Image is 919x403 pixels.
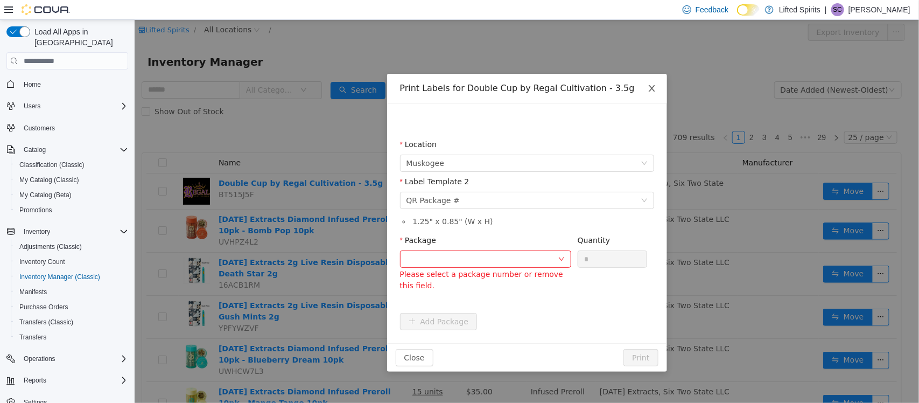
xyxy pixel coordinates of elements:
span: Customers [24,124,55,133]
i: icon: down [507,140,513,148]
button: Print [489,329,523,346]
button: Close [502,54,532,84]
span: Operations [19,352,128,365]
i: icon: close [513,64,522,73]
span: Manifests [15,286,128,298]
a: My Catalog (Beta) [15,189,76,202]
span: Adjustments (Classic) [15,240,128,253]
span: Classification (Classic) [15,158,128,171]
input: Quantity [444,231,513,247]
button: icon: plusAdd Package [265,293,343,310]
button: Catalog [2,142,132,157]
label: Label Template 2 [265,157,335,166]
span: Transfers (Classic) [15,316,128,329]
button: Users [2,99,132,114]
button: Transfers [11,330,132,345]
button: Catalog [19,143,50,156]
i: icon: down [424,236,430,244]
button: Inventory Manager (Classic) [11,269,132,284]
span: Inventory [19,225,128,238]
span: Adjustments (Classic) [19,242,82,251]
span: Home [24,80,41,89]
button: Users [19,100,45,113]
span: Users [24,102,40,110]
span: Load All Apps in [GEOGRAPHIC_DATA] [30,26,128,48]
button: Manifests [11,284,132,300]
li: 1.25 " x 0.85 " (W x H) [276,196,520,207]
span: Transfers (Classic) [19,318,73,326]
a: Promotions [15,204,57,217]
span: My Catalog (Beta) [15,189,128,202]
a: My Catalog (Classic) [15,173,83,186]
a: Purchase Orders [15,301,73,314]
input: Dark Mode [737,4,760,16]
span: SC [833,3,843,16]
span: Transfers [19,333,46,342]
label: Quantity [443,216,476,225]
span: Catalog [19,143,128,156]
span: Feedback [696,4,728,15]
label: Location [265,120,303,129]
a: Customers [19,122,59,135]
button: Reports [2,373,132,388]
div: QR Package # [272,172,325,189]
a: Home [19,78,45,91]
span: Transfers [15,331,128,344]
span: Inventory Count [19,258,65,266]
button: My Catalog (Beta) [11,187,132,203]
span: Reports [19,374,128,387]
span: Promotions [19,206,52,214]
img: Cova [22,4,70,15]
a: Transfers (Classic) [15,316,78,329]
button: Home [2,76,132,92]
button: Inventory [19,225,54,238]
span: Customers [19,121,128,135]
button: Inventory [2,224,132,239]
p: | [825,3,827,16]
span: My Catalog (Classic) [15,173,128,186]
span: Classification (Classic) [19,161,85,169]
button: Adjustments (Classic) [11,239,132,254]
label: Package [265,216,301,225]
div: Print Labels for Double Cup by Regal Cultivation - 3.5g [265,62,520,74]
button: Promotions [11,203,132,218]
button: Operations [2,351,132,366]
span: Promotions [15,204,128,217]
span: Home [19,77,128,91]
span: My Catalog (Classic) [19,176,79,184]
div: Please select a package number or remove this field. [265,249,437,272]
span: My Catalog (Beta) [19,191,72,199]
p: [PERSON_NAME] [848,3,910,16]
p: Lifted Spirits [779,3,820,16]
button: Inventory Count [11,254,132,269]
a: Inventory Count [15,255,69,268]
span: Inventory Count [15,255,128,268]
button: Close [261,329,299,346]
button: Classification (Classic) [11,157,132,172]
a: Transfers [15,331,51,344]
button: Operations [19,352,60,365]
button: Reports [19,374,51,387]
span: Operations [24,355,55,363]
a: Classification (Classic) [15,158,89,171]
span: Inventory Manager (Classic) [19,273,100,281]
span: Muskogee [272,135,310,151]
span: Reports [24,376,46,385]
span: Catalog [24,145,46,154]
a: Inventory Manager (Classic) [15,270,104,283]
button: Customers [2,120,132,136]
span: Inventory Manager (Classic) [15,270,128,283]
button: Purchase Orders [11,300,132,315]
span: Purchase Orders [15,301,128,314]
div: Sarah Colbert [831,3,844,16]
span: Inventory [24,227,50,236]
span: Purchase Orders [19,303,68,311]
i: icon: down [507,177,513,185]
button: My Catalog (Classic) [11,172,132,187]
span: Manifests [19,288,47,296]
button: Transfers (Classic) [11,315,132,330]
span: Users [19,100,128,113]
a: Manifests [15,286,51,298]
a: Adjustments (Classic) [15,240,86,253]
